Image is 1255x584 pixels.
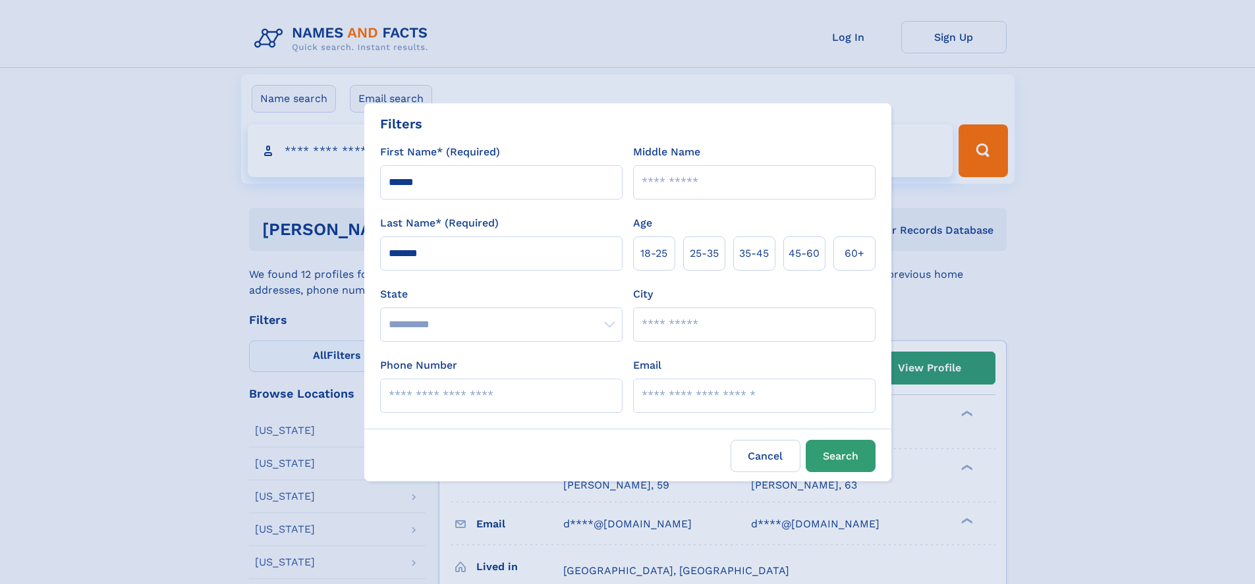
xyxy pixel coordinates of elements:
[845,246,864,261] span: 60+
[739,246,769,261] span: 35‑45
[731,440,800,472] label: Cancel
[633,144,700,160] label: Middle Name
[380,215,499,231] label: Last Name* (Required)
[806,440,876,472] button: Search
[633,286,653,302] label: City
[380,144,500,160] label: First Name* (Required)
[789,246,820,261] span: 45‑60
[380,114,422,134] div: Filters
[380,286,623,302] label: State
[633,358,661,373] label: Email
[640,246,667,261] span: 18‑25
[380,358,457,373] label: Phone Number
[633,215,652,231] label: Age
[690,246,719,261] span: 25‑35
